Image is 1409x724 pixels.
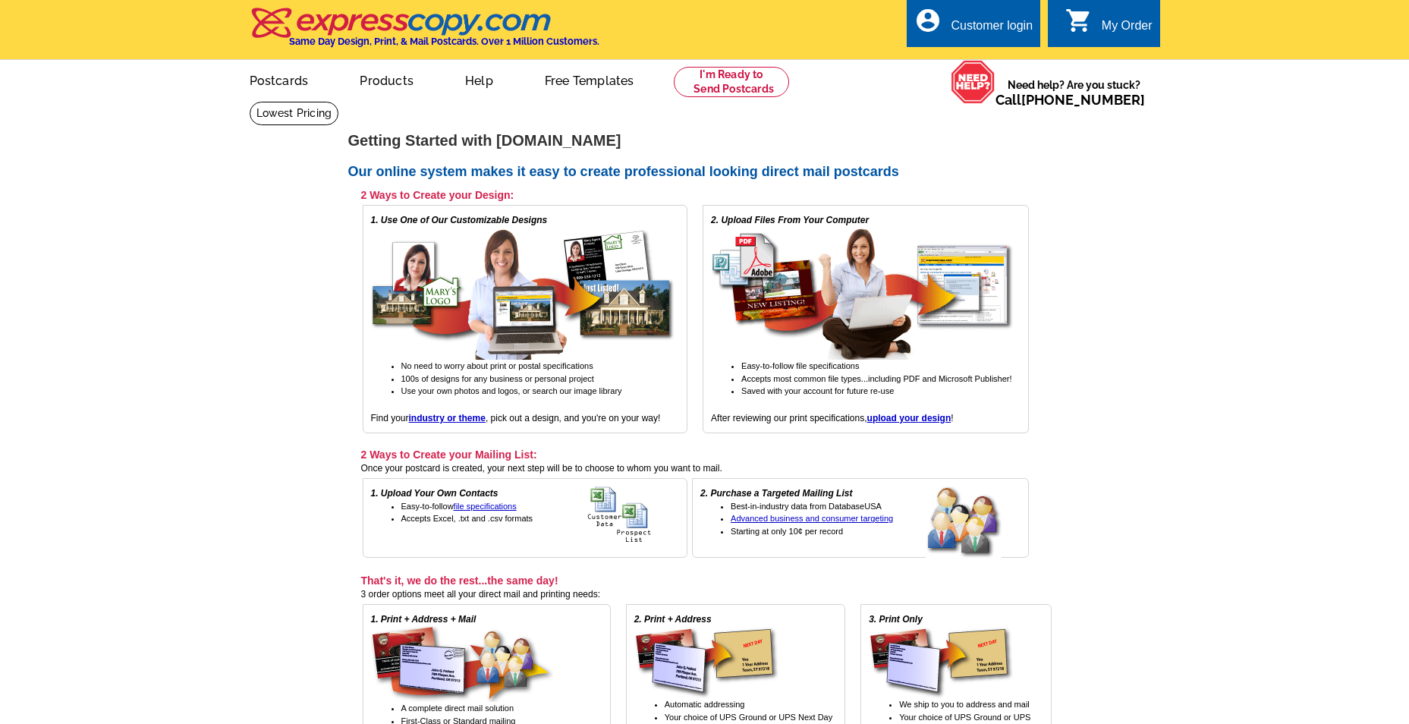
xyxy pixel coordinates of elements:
span: Once your postcard is created, your next step will be to choose to whom you want to mail. [361,463,722,474]
span: Call [995,92,1145,108]
span: Y [665,713,669,722]
h1: Getting Started with [DOMAIN_NAME] [348,133,1061,149]
span: Starting at only 10¢ per record [731,527,843,536]
span: Easy-to-follow [401,502,517,511]
img: buy a targeted mailing list [926,486,1021,559]
i: account_circle [914,7,942,34]
span: Saved with your account for future re-use [741,386,894,395]
img: upload your own address list for free [587,486,679,543]
em: 2. Purchase a Targeted Mailing List [700,488,852,499]
span: 100s of designs for any business or personal project [401,374,594,383]
img: printing only [869,626,1013,698]
span: A complete direct mail solution [401,704,514,713]
span: Need help? Are you stuck? [995,77,1153,108]
span: Accepts Excel, .txt and .csv formats [401,514,533,523]
span: After reviewing our print specifications, ! [711,413,953,423]
span: Use your own photos and logos, or search our image library [401,386,622,395]
a: Products [335,61,438,97]
h3: 2 Ways to Create your Design: [361,188,1029,202]
a: upload your design [867,413,951,423]
span: Best-in-industry data from DatabaseUSA [731,502,882,511]
i: shopping_cart [1065,7,1093,34]
div: My Order [1102,19,1153,40]
em: 1. Upload Your Own Contacts [371,488,498,499]
a: Help [441,61,517,97]
img: help [951,60,995,104]
span: No need to worry about print or postal specifications [401,361,593,370]
img: free online postcard designs [371,227,675,360]
a: Postcards [225,61,333,97]
h3: 2 Ways to Create your Mailing List: [361,448,1029,461]
img: upload your own design for free [711,227,1014,360]
em: 2. Print + Address [634,614,712,625]
img: direct mail service [371,626,553,702]
span: Easy-to-follow file specifications [741,361,859,370]
a: account_circle Customer login [914,17,1033,36]
a: Same Day Design, Print, & Mail Postcards. Over 1 Million Customers. [250,18,599,47]
span: Automatic addressing [665,700,745,709]
img: print & address service [634,626,778,698]
span: We ship to you to address and mail [899,700,1030,709]
a: industry or theme [409,413,486,423]
a: shopping_cart My Order [1065,17,1153,36]
a: [PHONE_NUMBER] [1021,92,1145,108]
span: Y [899,713,904,722]
span: Find your , pick out a design, and you're on your way! [371,413,661,423]
em: 2. Upload Files From Your Computer [711,215,869,225]
a: Advanced business and consumer targeting [731,514,893,523]
em: 3. Print Only [869,614,923,625]
a: file specifications [454,502,517,511]
a: Free Templates [521,61,659,97]
h4: Same Day Design, Print, & Mail Postcards. Over 1 Million Customers. [289,36,599,47]
div: Customer login [951,19,1033,40]
em: 1. Print + Address + Mail [371,614,476,625]
h3: That's it, we do the rest...the same day! [361,574,1052,587]
em: 1. Use One of Our Customizable Designs [371,215,548,225]
span: Accepts most common file types...including PDF and Microsoft Publisher! [741,374,1011,383]
h2: Our online system makes it easy to create professional looking direct mail postcards [348,164,1061,181]
span: 3 order options meet all your direct mail and printing needs: [361,589,601,600]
